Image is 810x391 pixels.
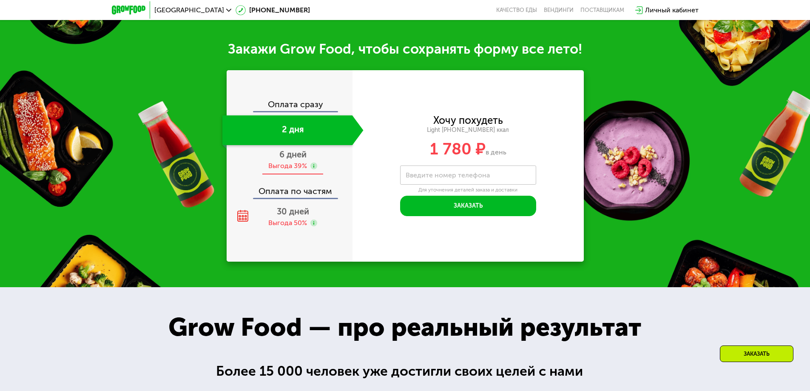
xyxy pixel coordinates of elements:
[430,139,486,159] span: 1 780 ₽
[150,308,660,346] div: Grow Food — про реальный результат
[645,5,699,15] div: Личный кабинет
[236,5,310,15] a: [PHONE_NUMBER]
[227,100,352,111] div: Оплата сразу
[277,206,309,217] span: 30 дней
[406,173,490,177] label: Введите номер телефона
[400,196,536,216] button: Заказать
[268,218,307,228] div: Выгода 50%
[352,126,584,134] div: Light [PHONE_NUMBER] ккал
[216,361,594,382] div: Более 15 000 человек уже достигли своих целей с нами
[580,7,624,14] div: поставщикам
[279,149,307,160] span: 6 дней
[154,7,224,14] span: [GEOGRAPHIC_DATA]
[227,178,352,198] div: Оплата по частям
[268,161,307,171] div: Выгода 39%
[544,7,574,14] a: Вендинги
[433,116,503,125] div: Хочу похудеть
[496,7,537,14] a: Качество еды
[400,187,536,194] div: Для уточнения деталей заказа и доставки
[720,345,793,362] div: Заказать
[486,148,506,156] span: в день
